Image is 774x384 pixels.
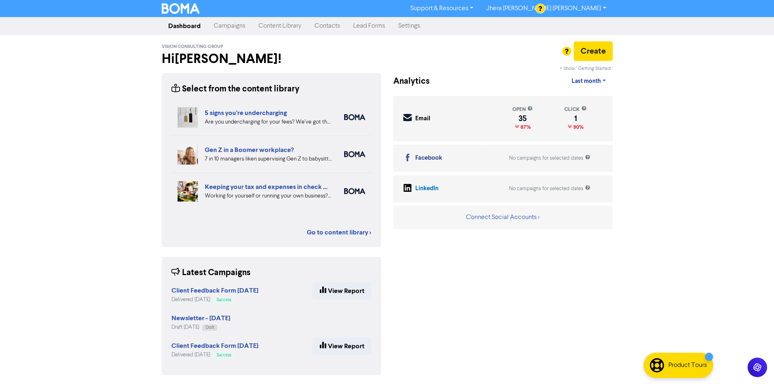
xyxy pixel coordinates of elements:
[565,73,612,89] a: Last month
[344,188,365,194] img: boma_accounting
[205,183,406,191] a: Keeping your tax and expenses in check when you are self-employed
[171,288,258,294] a: Client Feedback Form [DATE]
[217,298,231,302] span: Success
[171,83,299,95] div: Select from the content library
[509,154,590,162] div: No campaigns for selected dates
[509,185,590,193] div: No campaigns for selected dates
[171,286,258,295] strong: Client Feedback Form [DATE]
[205,146,294,154] a: Gen Z in a Boomer workplace?
[344,114,365,120] img: boma_accounting
[564,106,587,113] div: click
[252,18,308,34] a: Content Library
[415,184,438,193] div: LinkedIn
[415,154,442,163] div: Facebook
[512,106,533,113] div: open
[480,2,612,15] a: Jhera [PERSON_NAME] [PERSON_NAME]
[404,2,480,15] a: Support & Resources
[392,18,427,34] a: Settings
[206,325,214,330] span: Draft
[171,323,230,331] div: Draft [DATE]
[205,118,332,126] div: Are you undercharging for your fees? We’ve got the five warning signs that can help you diagnose ...
[344,151,365,157] img: boma
[415,114,430,124] div: Email
[171,351,258,359] div: Delivered [DATE]
[313,282,371,299] a: View Report
[393,75,420,88] div: Analytics
[171,315,230,322] a: Newsletter - [DATE]
[205,155,332,163] div: 7 in 10 managers liken supervising Gen Z to babysitting or parenting. But is your people manageme...
[205,109,287,117] a: 5 signs you’re undercharging
[466,212,540,223] button: Connect Social Accounts >
[171,296,258,304] div: Delivered [DATE]
[307,228,371,237] a: Go to content library >
[205,192,332,200] div: Working for yourself or running your own business? Setup robust systems for expenses & tax requir...
[162,51,381,67] h2: Hi [PERSON_NAME] !
[574,41,613,61] button: Create
[171,267,251,279] div: Latest Campaigns
[171,314,230,322] strong: Newsletter - [DATE]
[512,115,533,122] div: 35
[572,124,583,130] span: 90%
[171,342,258,350] strong: Client Feedback Form [DATE]
[672,296,774,384] iframe: Chat Widget
[162,44,223,50] span: Vision Consulting Group
[519,124,531,130] span: 87%
[308,18,347,34] a: Contacts
[171,343,258,349] a: Client Feedback Form [DATE]
[162,18,207,34] a: Dashboard
[564,115,587,122] div: 1
[572,78,601,85] span: Last month
[313,338,371,355] a: View Report
[217,353,231,357] span: Success
[560,65,613,72] div: + Show ' Getting Started '
[207,18,252,34] a: Campaigns
[347,18,392,34] a: Lead Forms
[162,3,200,14] img: BOMA Logo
